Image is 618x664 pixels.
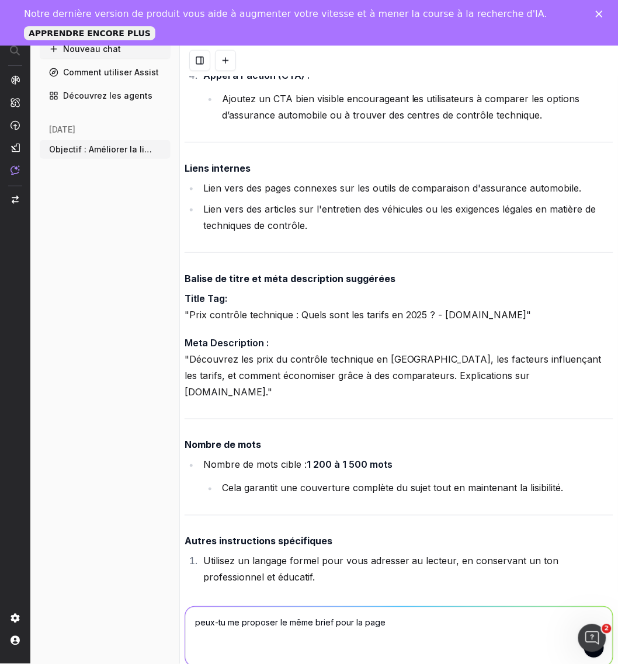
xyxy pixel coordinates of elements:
[49,124,75,134] font: [DATE]
[24,188,113,197] font: Poser une question
[596,11,607,18] div: Fermer
[23,83,167,122] font: Bonjour Rakotonoera 👋
[63,91,152,100] font: Découvrez les agents
[201,19,222,40] div: Fermer
[185,439,261,451] font: Nombre de mots
[22,393,55,402] font: Accueil
[29,29,151,38] font: APPRENDRE ENCORE PLUS
[24,8,547,19] font: Notre dernière version de produit vous aide à augmenter votre vitesse et à mener la course à la r...
[185,536,332,547] font: Autres instructions spécifiques
[40,40,171,58] button: Nouveau chat
[11,98,20,107] img: Intelligence
[11,143,20,152] img: Studio
[17,273,217,294] div: Intégration des données de trafic Web
[24,322,182,343] font: Comprendre les données des robots IA dans Botify
[203,203,599,231] font: Lien vers des articles sur l'entretien des véhicules ou les exigences légales en matière de techn...
[185,337,269,349] font: Meta Description :
[125,19,148,42] img: Image de profil pour Jessica
[11,614,20,623] img: Paramètre
[49,144,203,154] font: Objectif : Améliorer la lisibilité de l'UR
[17,245,217,268] button: Trouver une réponse
[185,309,532,321] font: "Prix contrôle technique : Quels sont les tarifs en 2025 ? - [DOMAIN_NAME]"
[185,353,605,398] font: "Découvrez les prix du contrôle technique en [GEOGRAPHIC_DATA], les facteurs influençant les tari...
[186,393,204,402] font: Aide
[185,273,395,284] font: Balise de titre et méta description suggérées
[40,140,171,159] button: Objectif : Améliorer la lisibilité de l'UR
[222,482,564,494] font: Cela garantit une couverture complète du sujet tout en maintenant la lisibilité.
[147,19,171,42] img: Image de profil pour Gabriella
[156,364,234,411] button: Aide
[24,279,180,288] font: Intégration des données de trafic Web
[11,636,20,645] img: Mon compte
[17,294,217,316] div: Codes d'état et erreurs réseau
[605,625,609,632] font: 2
[578,624,606,652] iframe: Chat en direct par interphone
[203,69,310,81] font: Appel à l'action (CTA) :
[185,293,227,304] font: Title Tag:
[63,67,159,77] font: Comment utiliser Assist
[63,44,121,54] font: Nouveau chat
[24,300,148,310] font: Codes d'état et erreurs réseau
[40,63,171,82] a: Comment utiliser Assist
[17,316,217,350] div: Comprendre les données des robots IA dans Botify
[12,177,222,234] div: Poser une questionNotre bot et notre équipe peuvent vous aider
[203,182,582,194] font: Lien vers des pages connexes sur les outils de comparaison d'assurance automobile.
[11,165,20,175] img: Assister
[307,459,393,471] font: 1 200 à 1 500 mots
[24,200,186,222] font: Notre bot et notre équipe peuvent vous aider
[12,196,19,204] img: Projet Switch
[169,19,193,42] img: Image de profil pour Chiara
[11,120,20,130] img: Activation
[24,26,155,40] a: APPRENDRE ENCORE PLUS
[222,93,583,121] font: Ajoutez un CTA bien visible encourageant les utilisateurs à comparer les options d’assurance auto...
[23,123,190,162] font: Comment pouvez-nous vous aider ?
[203,555,562,583] font: Utilisez un langage formel pour vous adresser au lecteur, en conservant un ton professionnel et é...
[78,364,155,411] button: Conversations
[23,22,78,41] img: logo
[11,75,20,85] img: Analytique
[17,350,217,371] div: Formules d'abonnement Botify
[24,356,150,365] font: Formules d'abonnement Botify
[24,252,119,261] font: Trouver une réponse
[88,393,146,402] font: Conversations
[203,459,307,471] font: Nombre de mots cible :
[40,86,171,105] a: Découvrez les agents
[185,162,251,174] font: Liens internes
